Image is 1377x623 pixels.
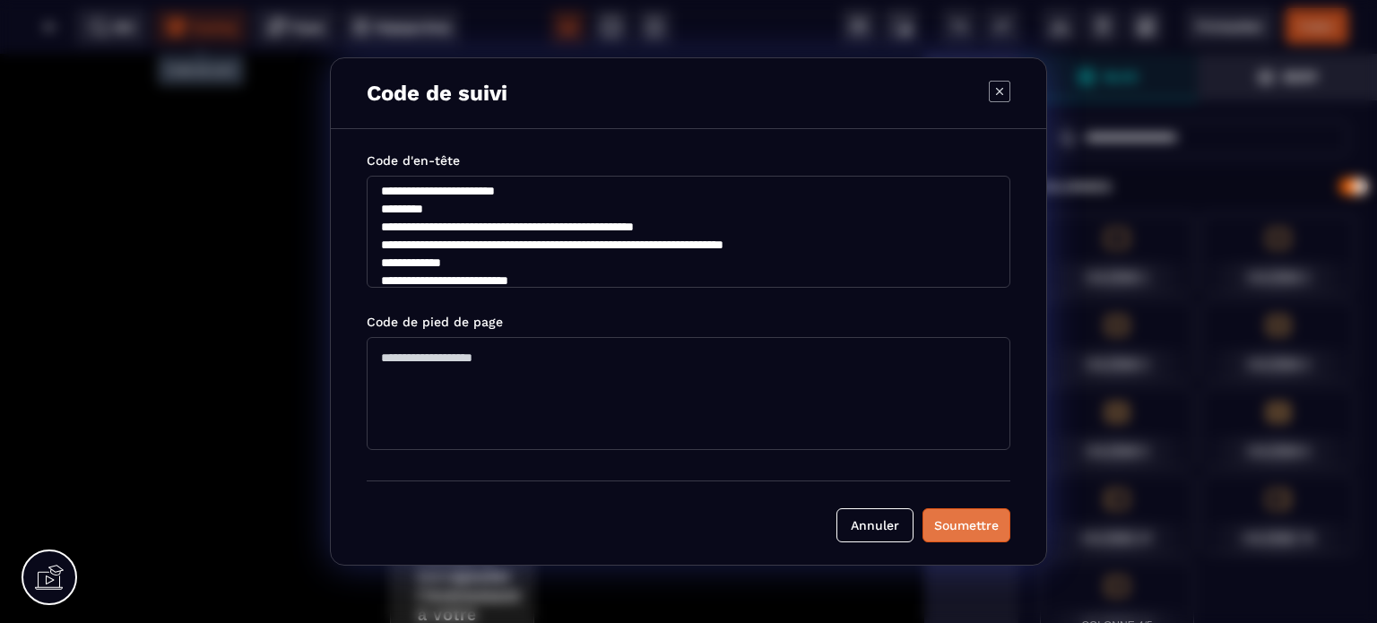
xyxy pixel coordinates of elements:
[367,315,503,329] label: Code de pied de page
[418,429,507,481] div: 📅 1ère étape
[418,514,525,590] b: ajouter l'évènement à votre calendrier
[372,13,552,257] h1: Bravo, votre appel est confirmé !
[367,153,460,168] label: Code d'en-tête
[367,81,507,106] p: Code de suivi
[934,516,999,534] div: Soumettre
[372,257,552,357] text: Vous allez recevoir toutes les informations par email !
[922,508,1010,542] button: Soumettre
[836,508,914,542] button: Annuler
